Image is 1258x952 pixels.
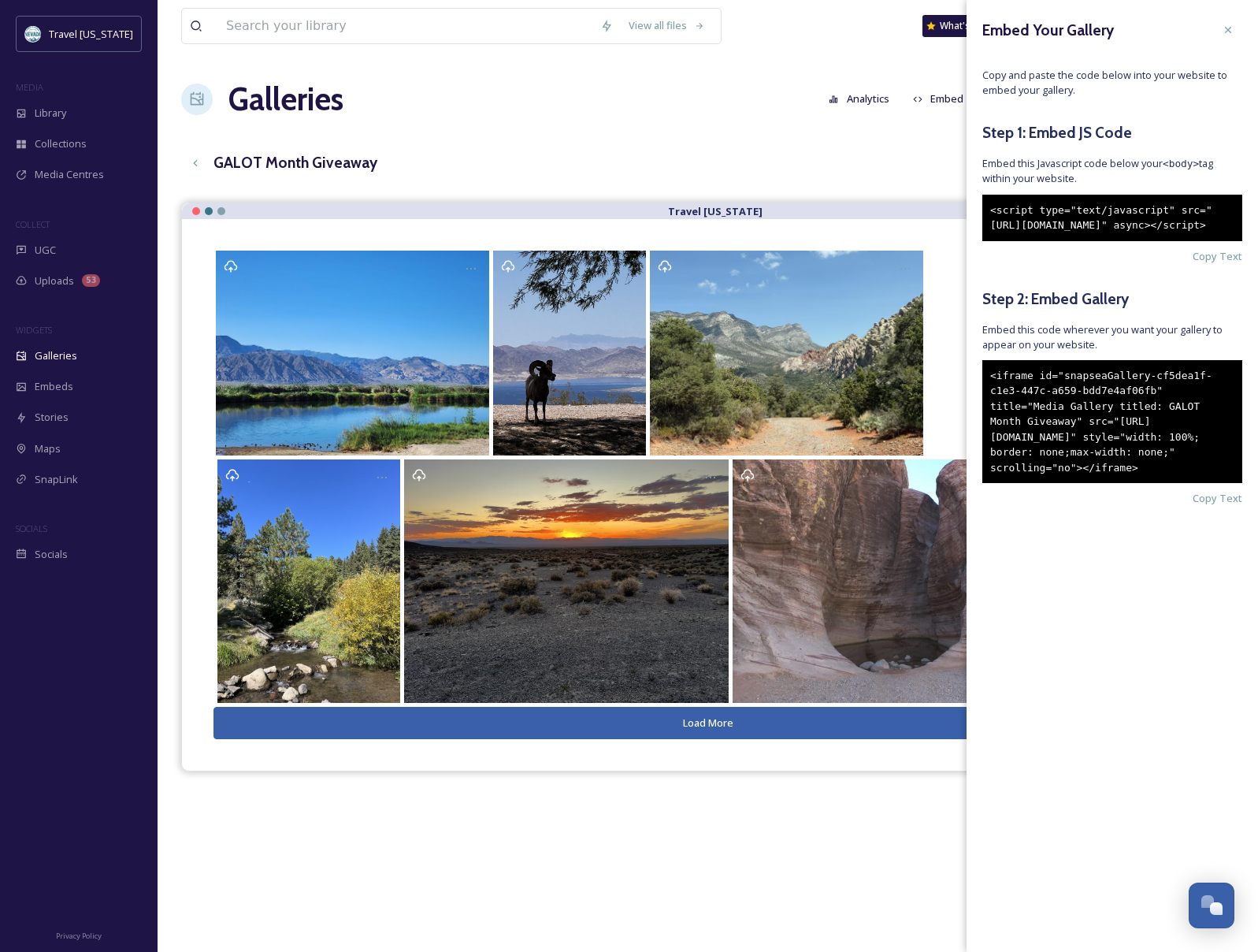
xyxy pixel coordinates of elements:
h3: GALOT Month Giveaway [213,151,377,174]
button: Open Chat [1189,883,1234,928]
input: Search your library [218,9,592,43]
span: Stories [35,410,69,425]
h5: Step 2: Embed Gallery [982,288,1242,311]
span: Media Centres [35,167,104,182]
a: Analytics [821,84,905,114]
button: Load More [213,707,1202,739]
a: View all files [621,10,713,41]
span: Copy Text [1193,491,1242,506]
span: Collections [35,136,87,151]
span: Socials [35,547,68,562]
strong: Travel [US_STATE] [668,204,763,218]
div: <script type="text/javascript" src="[URL][DOMAIN_NAME]" async></script> [982,195,1242,241]
h5: Step 1: Embed JS Code [982,121,1242,144]
span: <body> [1163,158,1199,169]
a: Opens media popup. Media description: ext_1758039286.288452_brookebrooke98@hotmail.com-IMG_3687.j... [402,459,730,703]
a: Opens media popup. Media description: ext_1758039286.246081_brookebrooke98@hotmail.com-IMG_3955.j... [215,459,402,703]
span: MEDIA [16,81,43,93]
a: Galleries [228,76,343,123]
span: COLLECT [16,218,50,230]
div: 53 [82,274,100,287]
a: Opens media popup. Media description: ext_1758038354.559782_Katbsd2@comcast.net-IMG_3826.jpeg. [648,251,926,456]
a: Opens media popup. Media description: ext_1758038343.270894_howard_777@comcast.net-IMG_8090.jpeg. [491,251,648,456]
a: Opens media popup. Media description: pslasvegas. [730,459,1059,703]
h3: Embed Your Gallery [982,19,1114,42]
button: Analytics [821,84,897,114]
span: Embed this code wherever you want your gallery to appear on your website. [982,322,1242,352]
a: Opens media popup. Media description: naturecre8. [925,251,1044,456]
div: <iframe id="snapseaGallery-cf5dea1f-c1e3-447c-a659-bdd7e4af06fb" title="Media Gallery titled: GAL... [982,360,1242,484]
span: Embeds [35,379,73,394]
span: UGC [35,243,56,258]
span: Copy and paste the code below into your website to embed your gallery. [982,68,1242,98]
span: Embed this Javascript code below your tag within your website. [982,156,1242,186]
span: Library [35,106,66,121]
span: Privacy Policy [56,931,102,941]
button: Embed [905,84,972,114]
span: SnapLink [35,472,78,487]
img: download.jpeg [25,26,41,42]
a: Opens media popup. Media description: Veggie_boo_and_the_crew. [214,251,492,456]
span: Travel [US_STATE] [49,27,133,41]
span: Copy Text [1193,249,1242,264]
span: SOCIALS [16,522,47,534]
span: Galleries [35,348,77,363]
span: Uploads [35,273,74,288]
span: Maps [35,441,61,456]
a: What's New [922,15,1001,37]
span: WIDGETS [16,324,52,336]
a: Privacy Policy [56,925,102,944]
